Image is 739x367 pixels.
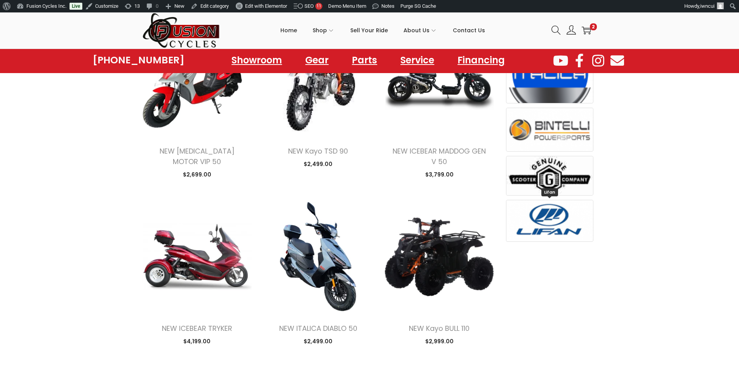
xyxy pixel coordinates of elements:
img: Italica Motors [506,49,593,103]
span: $ [183,171,186,178]
a: Live [70,3,82,10]
span: 2,499.00 [304,160,332,168]
span: $ [425,171,429,178]
span: About Us [403,21,429,40]
a: Sell Your Ride [350,13,388,48]
a: Home [280,13,297,48]
span: 3,799.00 [425,171,454,178]
span: $ [304,160,307,168]
div: 11 [315,3,322,10]
span: 2,499.00 [304,337,332,345]
span: Home [280,21,297,40]
a: Financing [450,51,513,69]
span: Lifan [541,188,558,196]
nav: Menu [224,51,513,69]
a: NEW [MEDICAL_DATA] MOTOR VIP 50 [160,146,235,166]
a: Parts [344,51,385,69]
span: 2,999.00 [425,337,454,345]
span: 4,199.00 [183,337,210,345]
span: $ [304,337,307,345]
a: NEW ICEBEAR TRYKER [162,323,232,333]
a: About Us [403,13,437,48]
a: [PHONE_NUMBER] [93,55,184,66]
img: Genuine [506,156,593,195]
a: NEW ICEBEAR MADDOG GEN V 50 [393,146,486,166]
span: Contact Us [453,21,485,40]
span: Shop [313,21,327,40]
nav: Primary navigation [220,13,546,48]
a: 2 [582,26,591,35]
img: Lifan [506,200,593,241]
a: Gear [297,51,336,69]
span: $ [425,337,429,345]
span: iwncui [700,3,715,9]
a: Shop [313,13,335,48]
span: 2,699.00 [183,171,211,178]
img: Bintelli [506,108,593,151]
a: Service [393,51,442,69]
a: NEW Kayo TSD 90 [288,146,348,156]
span: Sell Your Ride [350,21,388,40]
a: NEW ITALICA DIABLO 50 [279,323,357,333]
a: Contact Us [453,13,485,48]
span: $ [183,337,187,345]
a: NEW Kayo BULL 110 [409,323,469,333]
span: Edit with Elementor [245,3,287,9]
img: Woostify retina logo [143,12,220,49]
a: Showroom [224,51,290,69]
